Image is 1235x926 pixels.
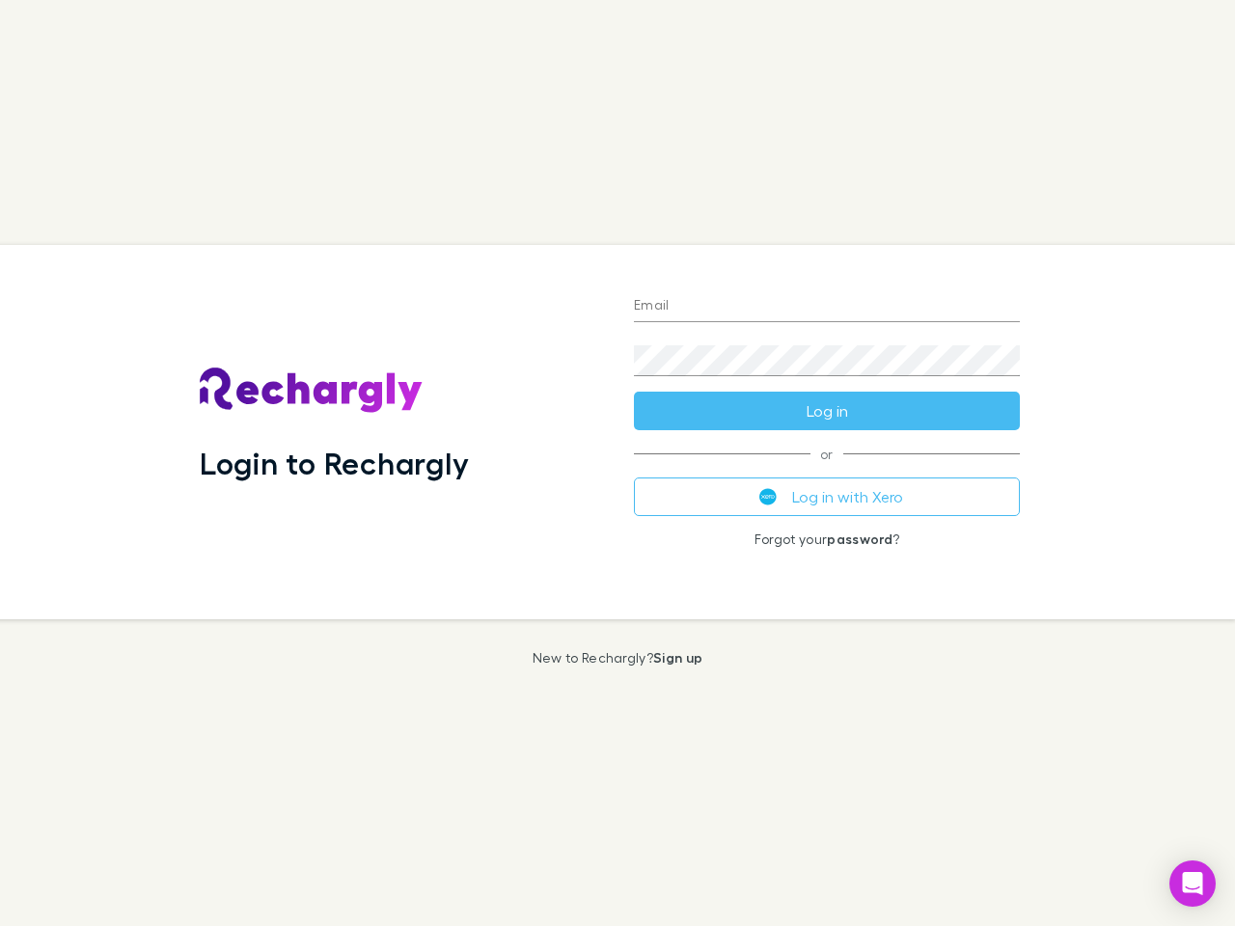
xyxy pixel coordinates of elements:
button: Log in [634,392,1020,430]
p: New to Rechargly? [533,650,703,666]
div: Open Intercom Messenger [1169,860,1216,907]
button: Log in with Xero [634,477,1020,516]
img: Rechargly's Logo [200,368,424,414]
img: Xero's logo [759,488,777,505]
span: or [634,453,1020,454]
a: Sign up [653,649,702,666]
h1: Login to Rechargly [200,445,469,481]
p: Forgot your ? [634,531,1020,547]
a: password [827,531,892,547]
